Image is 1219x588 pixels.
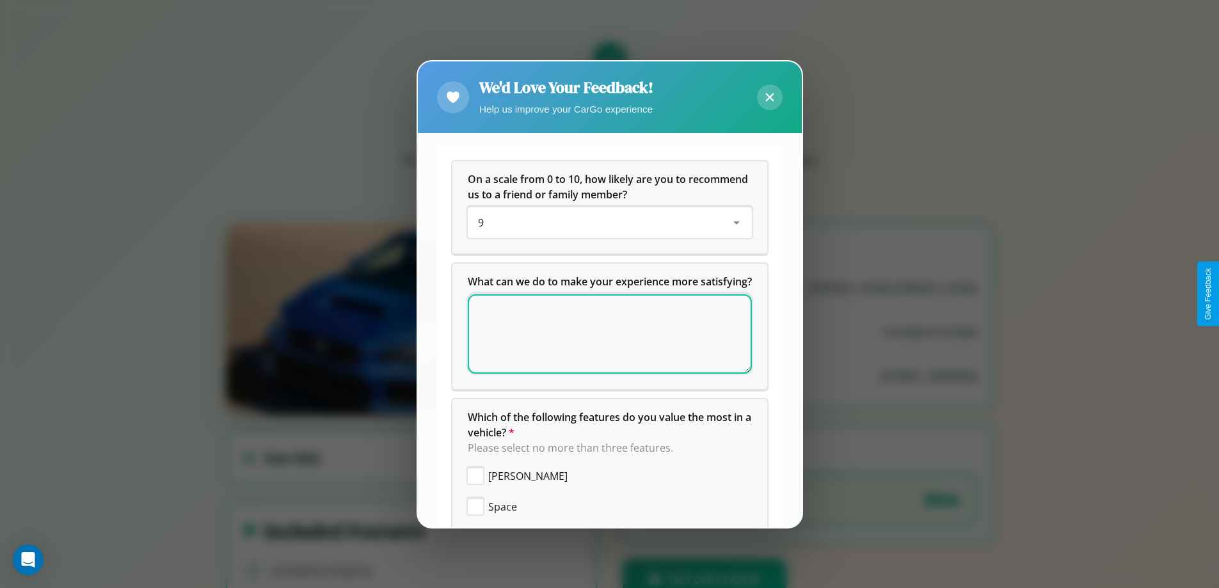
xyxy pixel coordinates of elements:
span: What can we do to make your experience more satisfying? [468,274,752,289]
div: On a scale from 0 to 10, how likely are you to recommend us to a friend or family member? [452,161,767,253]
div: On a scale from 0 to 10, how likely are you to recommend us to a friend or family member? [468,207,752,238]
h5: On a scale from 0 to 10, how likely are you to recommend us to a friend or family member? [468,171,752,202]
p: Help us improve your CarGo experience [479,100,653,118]
h2: We'd Love Your Feedback! [479,77,653,98]
span: Please select no more than three features. [468,441,673,455]
span: 9 [478,216,484,230]
span: Which of the following features do you value the most in a vehicle? [468,410,754,440]
span: [PERSON_NAME] [488,468,568,484]
span: Space [488,499,517,514]
span: On a scale from 0 to 10, how likely are you to recommend us to a friend or family member? [468,172,751,202]
div: Open Intercom Messenger [13,544,44,575]
div: Give Feedback [1204,268,1213,320]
